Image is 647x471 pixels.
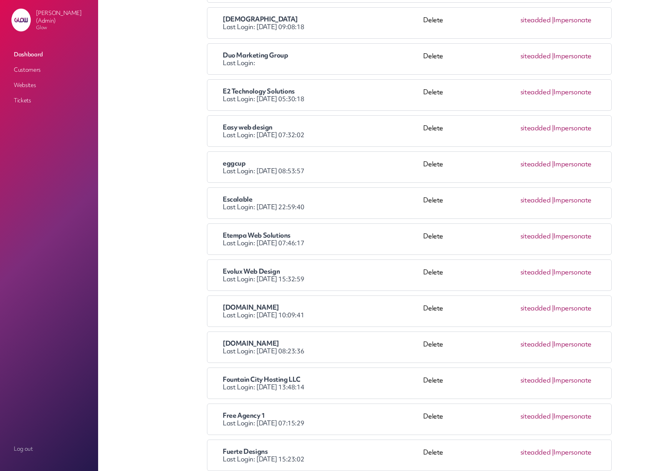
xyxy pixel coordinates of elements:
div: Delete [423,268,443,283]
div: Last Login: [DATE] 07:15:29 [223,412,423,427]
span: Etempa Web Solutions [223,231,291,240]
a: Impersonate [553,87,591,96]
span: [DEMOGRAPHIC_DATA] [223,15,298,23]
span: site added | [521,159,591,175]
div: Delete [423,51,443,67]
div: Delete [423,304,443,319]
span: site added | [521,412,591,427]
span: Easy web design [223,123,273,131]
a: Websites [11,78,87,92]
a: Tickets [11,94,87,107]
a: Impersonate [553,268,591,276]
a: Impersonate [553,412,591,420]
div: Delete [423,376,443,391]
a: Impersonate [553,15,591,24]
span: E2 Technology Solutions [223,87,295,95]
a: Customers [11,63,87,77]
span: Fuerte Designs [223,447,268,456]
div: Last Login: [DATE] 08:23:36 [223,340,423,355]
div: Last Login: [DATE] 07:32:02 [223,123,423,139]
a: Log out [11,442,87,456]
span: site added | [521,448,591,463]
span: Duo Marketing Group [223,51,288,59]
div: Delete [423,123,443,139]
a: Impersonate [553,340,591,348]
div: Delete [423,231,443,247]
span: Free Agency 1 [223,411,265,420]
a: Impersonate [553,304,591,312]
a: Impersonate [553,231,591,240]
div: Delete [423,87,443,103]
div: Last Login: [DATE] 22:59:40 [223,195,423,211]
a: Dashboard [11,48,87,61]
p: Glow [36,25,92,31]
p: [PERSON_NAME] (Admin) [36,9,92,25]
div: Last Login: [DATE] 15:32:59 [223,268,423,283]
div: Delete [423,412,443,427]
a: Impersonate [553,51,591,60]
span: eggcup [223,159,246,167]
span: site added | [521,231,591,247]
div: Last Login: [DATE] 08:53:57 [223,159,423,175]
a: Impersonate [553,123,591,132]
span: Evolux Web Design [223,267,280,276]
div: Last Login: [DATE] 05:30:18 [223,87,423,103]
span: [DOMAIN_NAME] [223,303,279,312]
span: site added | [521,15,591,31]
div: Last Login: [DATE] 13:48:14 [223,376,423,391]
span: Escalable [223,195,252,203]
span: [DOMAIN_NAME] [223,339,279,348]
div: Delete [423,159,443,175]
div: Last Login: [DATE] 10:09:41 [223,304,423,319]
span: site added | [521,340,591,355]
span: Fountain City Hosting LLC [223,375,301,384]
a: Impersonate [553,376,591,384]
a: Impersonate [553,159,591,168]
div: Last Login: [DATE] 15:23:02 [223,448,423,463]
span: site added | [521,123,591,139]
div: Last Login: [DATE] 07:46:17 [223,231,423,247]
a: Impersonate [553,195,591,204]
span: site added | [521,51,591,67]
div: Delete [423,448,443,463]
span: site added | [521,304,591,319]
div: Delete [423,15,443,31]
span: site added | [521,376,591,391]
span: site added | [521,268,591,283]
div: Last Login: [223,51,423,67]
div: Delete [423,195,443,211]
div: Delete [423,340,443,355]
span: site added | [521,195,591,211]
div: Last Login: [DATE] 09:08:18 [223,15,423,31]
span: site added | [521,87,591,103]
a: Impersonate [553,448,591,456]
